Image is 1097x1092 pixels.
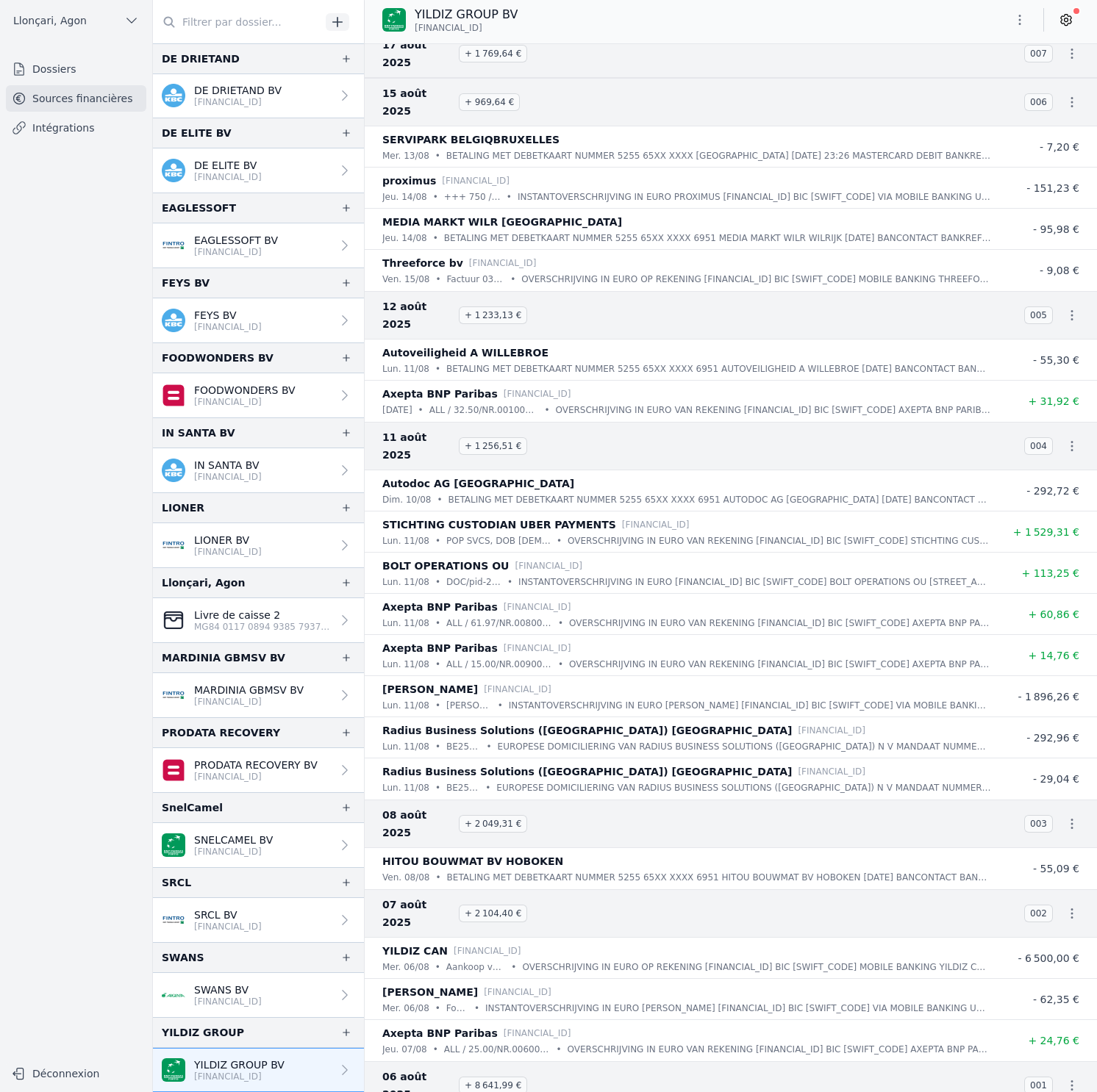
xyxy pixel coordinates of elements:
div: • [433,1042,438,1057]
p: [PERSON_NAME] [382,983,478,1001]
span: + 1 529,31 € [1013,526,1079,538]
div: SWANS [162,949,204,966]
span: - 29,04 € [1033,773,1079,785]
div: • [487,739,492,754]
div: • [507,190,512,204]
img: BNP_BE_BUSINESS_GEBABEBB.png [382,8,406,32]
p: [FINANCIAL_ID] [504,641,571,655]
a: Livre de caisse 2 MG84 0117 0894 9385 7937 5225 318 [153,598,364,642]
p: FOODWONDERS BV [194,383,296,398]
div: MARDINIA GBMSV BV [162,649,285,667]
p: Axepta BNP Paribas [382,639,498,657]
a: PRODATA RECOVERY BV [FINANCIAL_ID] [153,748,364,792]
p: [FINANCIAL_ID] [454,944,521,958]
p: [PERSON_NAME] 07/2025 [446,698,492,713]
p: [FINANCIAL_ID] [194,921,262,933]
span: + 2 104,40 € [459,905,527,922]
div: • [557,534,562,548]
p: jeu. 07/08 [382,1042,427,1057]
div: FOODWONDERS BV [162,349,274,367]
p: OVERSCHRIJVING IN EURO VAN REKENING [FINANCIAL_ID] BIC [SWIFT_CODE] AXEPTA BNP PARIBAS REFERTE OP... [569,657,991,672]
div: • [435,960,440,974]
div: • [511,960,516,974]
p: MG84 0117 0894 9385 7937 5225 318 [194,621,332,633]
span: + 2 049,31 € [459,815,527,833]
p: [FINANCIAL_ID] [798,723,865,738]
p: lun. 11/08 [382,616,429,631]
span: 007 [1024,45,1053,62]
p: YILDIZ GROUP BV [194,1057,285,1072]
p: INSTANTOVERSCHRIJVING IN EURO [PERSON_NAME] [FINANCIAL_ID] BIC [SWIFT_CODE] VIA MOBILE BANKING UW... [509,698,991,713]
button: Llonçari, Agon [6,9,146,32]
div: SnelCamel [162,799,223,816]
p: ven. 08/08 [382,870,429,885]
p: SWANS BV [194,983,262,997]
p: [FINANCIAL_ID] [469,256,537,270]
p: [FINANCIAL_ID] [194,546,262,558]
div: DE DRIETAND [162,50,240,68]
p: [FINANCIAL_ID] [484,985,551,999]
p: [PERSON_NAME] [382,680,478,698]
p: dim. 10/08 [382,492,431,507]
p: +++ 750 / 5245 / 75455 +++ [444,190,501,204]
p: MARDINIA GBMSV BV [194,683,304,697]
a: DE DRIETAND BV [FINANCIAL_ID] [153,74,364,118]
p: [FINANCIAL_ID] [798,764,865,779]
div: • [435,534,440,548]
p: BETALING MET DEBETKAART NUMMER 5255 65XX XXXX 6951 AUTODOC AG [GEOGRAPHIC_DATA] [DATE] BANCONTACT... [449,492,991,507]
span: + 1 256,51 € [459,437,527,455]
p: DE ELITE BV [194,158,262,173]
div: • [435,272,440,287]
a: EAGLESSOFT BV [FINANCIAL_ID] [153,223,364,267]
span: - 292,96 € [1026,732,1079,744]
p: INSTANTOVERSCHRIJVING IN EURO [PERSON_NAME] [FINANCIAL_ID] BIC [SWIFT_CODE] VIA MOBILE BANKING UW... [485,1001,991,1016]
img: kbc.png [162,459,185,482]
div: • [507,575,512,589]
div: • [474,1001,479,1016]
p: mer. 06/08 [382,1001,429,1016]
p: Axepta BNP Paribas [382,1024,498,1042]
span: + 969,64 € [459,93,520,111]
span: 08 août 2025 [382,806,453,841]
div: • [435,616,440,631]
p: INSTANTOVERSCHRIJVING IN EURO [FINANCIAL_ID] BIC [SWIFT_CODE] BOLT OPERATIONS OU [STREET_ADDRESS]... [518,575,991,589]
p: [FINANCIAL_ID] [194,696,304,708]
p: OVERSCHRIJVING IN EURO OP REKENING [FINANCIAL_ID] BIC [SWIFT_CODE] MOBILE BANKING THREEFORCE BV M... [521,272,991,287]
p: lun. 11/08 [382,698,429,713]
p: jeu. 14/08 [382,190,427,204]
span: - 55,30 € [1033,354,1079,366]
p: SNELCAMEL BV [194,833,273,847]
div: • [435,657,440,672]
span: 003 [1024,815,1053,833]
span: - 7,20 € [1040,141,1079,153]
span: + 1 769,64 € [459,45,527,62]
span: - 9,08 € [1040,265,1079,276]
span: + 113,25 € [1021,567,1079,579]
div: • [435,739,440,754]
p: ven. 15/08 [382,272,429,287]
img: belfius-1.png [162,758,185,782]
p: BOLT OPERATIONS OU [382,557,509,575]
p: DOC/pid-211527169/TXT/BOLT BE [446,575,501,589]
img: BNP_BE_BUSINESS_GEBABEBB.png [162,833,185,857]
p: [FINANCIAL_ID] [515,558,582,573]
span: + 60,86 € [1028,608,1079,620]
p: [FINANCIAL_ID] [504,387,571,401]
p: PRODATA RECOVERY BV [194,758,318,772]
img: CleanShot-202025-05-26-20at-2016.10.27-402x.png [162,608,185,632]
p: BETALING MET DEBETKAART NUMMER 5255 65XX XXXX 6951 HITOU BOUWMAT BV HOBOKEN [DATE] BANCONTACT BAN... [447,870,991,885]
p: [FINANCIAL_ID] [194,321,262,333]
p: Threeforce bv [382,254,463,272]
div: LIONER [162,499,204,517]
p: [FINANCIAL_ID] [504,600,571,614]
img: kbc.png [162,159,185,182]
div: Llonçari, Agon [162,574,245,592]
a: LIONER BV [FINANCIAL_ID] [153,523,364,567]
p: [FINANCIAL_ID] [194,771,318,783]
div: IN SANTA BV [162,424,235,442]
div: • [435,870,440,885]
p: BETALING MET DEBETKAART NUMMER 5255 65XX XXXX 6951 AUTOVEILIGHEID A WILLEBROE [DATE] BANCONTACT B... [446,362,991,376]
p: Axepta BNP Paribas [382,598,498,616]
div: • [435,575,440,589]
span: - 6 500,00 € [1018,952,1079,964]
